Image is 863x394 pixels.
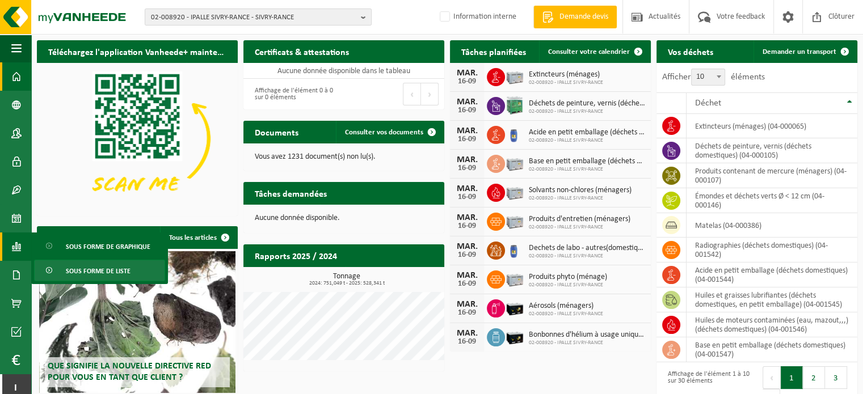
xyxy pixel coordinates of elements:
[456,242,478,251] div: MAR.
[825,366,847,389] button: 3
[529,311,603,317] span: 02-008920 - IPALLE SIVRY-RANCE
[529,195,632,202] span: 02-008920 - IPALLE SIVRY-RANCE
[656,40,725,62] h2: Vos déchets
[529,166,645,173] span: 02-008920 - IPALLE SIVRY-RANCE
[456,155,478,164] div: MAR.
[456,300,478,309] div: MAR.
[687,188,857,213] td: émondes et déchets verts Ø < 12 cm (04-000146)
[763,48,836,56] span: Demander un transport
[557,11,611,23] span: Demande devis
[403,83,421,105] button: Previous
[34,260,165,281] a: Sous forme de liste
[456,280,478,288] div: 16-09
[255,153,433,161] p: Vous avez 1231 document(s) non lu(s).
[529,273,607,282] span: Produits phyto (ménage)
[687,262,857,287] td: acide en petit emballage (déchets domestiques) (04-001544)
[505,153,524,172] img: PB-LB-0680-HPE-GY-11
[456,213,478,222] div: MAR.
[505,327,524,346] img: PB-LB-0680-HPE-BK-11
[456,164,478,172] div: 16-09
[243,121,310,143] h2: Documents
[529,186,632,195] span: Solvants non-chlores (ménagers)
[243,40,360,62] h2: Certificats & attestations
[687,287,857,312] td: huiles et graisses lubrifiantes (déchets domestiques, en petit emballage) (04-001545)
[249,273,444,286] h3: Tonnage
[456,338,478,346] div: 16-09
[695,99,721,108] span: Déchet
[505,124,524,143] img: LP-OT-00060-HPE-21
[529,128,645,137] span: Acide en petit emballage (déchets domestiques)
[505,182,524,201] img: PB-LB-0680-HPE-GY-11
[437,9,516,26] label: Information interne
[687,138,857,163] td: déchets de peinture, vernis (déchets domestiques) (04-000105)
[505,66,524,86] img: PB-LB-0680-HPE-GY-11
[255,214,433,222] p: Aucune donnée disponible.
[505,298,524,317] img: PB-LB-0680-HPE-BK-11
[505,95,524,116] img: PB-HB-1400-HPE-GN-11
[456,135,478,143] div: 16-09
[450,40,537,62] h2: Tâches planifiées
[249,82,338,107] div: Affichage de l'élément 0 à 0 sur 0 éléments
[529,244,645,253] span: Dechets de labo - autres(domestique)
[803,366,825,389] button: 2
[345,129,423,136] span: Consulter vos documents
[249,281,444,286] span: 2024: 751,049 t - 2025: 528,341 t
[66,260,130,282] span: Sous forme de liste
[529,302,603,311] span: Aérosols (ménagers)
[505,211,524,230] img: PB-LB-0680-HPE-GY-11
[539,40,650,63] a: Consulter votre calendrier
[548,48,630,56] span: Consulter votre calendrier
[529,99,645,108] span: Déchets de peinture, vernis (déchets domestiques)
[456,69,478,78] div: MAR.
[243,244,348,266] h2: Rapports 2025 / 2024
[533,6,617,28] a: Demande devis
[691,69,725,86] span: 10
[529,215,630,224] span: Produits d'entretien (ménagers)
[687,337,857,362] td: Base en petit emballage (déchets domestiques) (04-001547)
[145,9,372,26] button: 02-008920 - IPALLE SIVRY-RANCE - SIVRY-RANCE
[781,366,803,389] button: 1
[37,63,238,214] img: Download de VHEPlus App
[687,163,857,188] td: produits contenant de mercure (ménagers) (04-000107)
[529,331,645,340] span: Bonbonnes d'hélium à usage unique (domestique)
[529,253,645,260] span: 02-008920 - IPALLE SIVRY-RANCE
[456,251,478,259] div: 16-09
[687,114,857,138] td: extincteurs (ménages) (04-000065)
[34,235,165,257] a: Sous forme de graphique
[687,312,857,337] td: huiles de moteurs contaminées (eau, mazout,,,) (déchets domestiques) (04-001546)
[346,266,443,289] a: Consulter les rapports
[529,340,645,346] span: 02-008920 - IPALLE SIVRY-RANCE
[529,282,607,289] span: 02-008920 - IPALLE SIVRY-RANCE
[243,63,444,79] td: Aucune donnée disponible dans le tableau
[456,98,478,107] div: MAR.
[421,83,439,105] button: Next
[505,269,524,288] img: PB-LB-0680-HPE-GY-11
[66,236,150,257] span: Sous forme de graphique
[529,224,630,231] span: 02-008920 - IPALLE SIVRY-RANCE
[39,251,236,393] a: Que signifie la nouvelle directive RED pour vous en tant que client ?
[37,40,238,62] h2: Téléchargez l'application Vanheede+ maintenant!
[456,78,478,86] div: 16-09
[48,362,211,382] span: Que signifie la nouvelle directive RED pour vous en tant que client ?
[529,70,603,79] span: Extincteurs (ménages)
[456,184,478,193] div: MAR.
[529,137,645,144] span: 02-008920 - IPALLE SIVRY-RANCE
[456,222,478,230] div: 16-09
[687,238,857,262] td: Radiographies (déchets domestiques) (04-001542)
[529,108,645,115] span: 02-008920 - IPALLE SIVRY-RANCE
[456,271,478,280] div: MAR.
[529,157,645,166] span: Base en petit emballage (déchets domestiques)
[456,126,478,135] div: MAR.
[505,240,524,259] img: LP-OT-00060-HPE-21
[692,69,725,85] span: 10
[456,193,478,201] div: 16-09
[456,107,478,115] div: 16-09
[243,182,338,204] h2: Tâches demandées
[662,73,765,82] label: Afficher éléments
[160,226,237,249] a: Tous les articles
[687,213,857,238] td: matelas (04-000386)
[456,329,478,338] div: MAR.
[37,226,98,248] h2: Actualités
[529,79,603,86] span: 02-008920 - IPALLE SIVRY-RANCE
[151,9,356,26] span: 02-008920 - IPALLE SIVRY-RANCE - SIVRY-RANCE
